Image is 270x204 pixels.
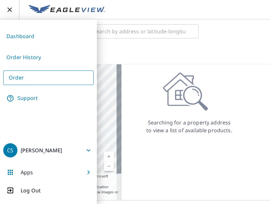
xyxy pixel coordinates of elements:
[3,187,94,194] button: Log Out
[104,152,114,161] a: Current Level 5, Zoom In
[3,165,94,180] button: Apps
[3,70,94,85] a: Order
[3,90,94,106] a: Support
[3,143,17,157] div: CS
[93,22,185,40] input: Search by address or latitude-longitude
[146,119,233,134] p: Searching for a property address to view a list of available products.
[3,28,94,44] a: Dashboard
[3,49,94,65] a: Order History
[21,147,62,154] p: [PERSON_NAME]
[29,5,105,15] img: EV Logo
[21,187,41,194] p: Log Out
[3,143,94,158] button: CS[PERSON_NAME]
[21,168,33,176] p: Apps
[104,161,114,171] a: Current Level 5, Zoom Out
